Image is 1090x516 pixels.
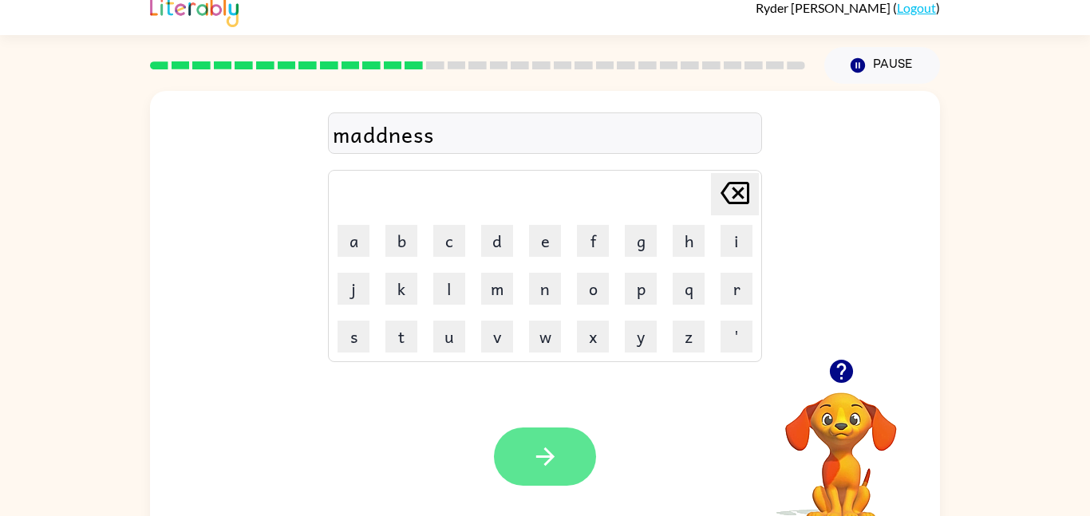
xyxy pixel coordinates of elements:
button: v [481,321,513,353]
button: o [577,273,609,305]
button: j [338,273,369,305]
button: b [385,225,417,257]
button: q [673,273,705,305]
button: w [529,321,561,353]
button: g [625,225,657,257]
button: r [721,273,752,305]
button: h [673,225,705,257]
button: i [721,225,752,257]
button: f [577,225,609,257]
button: y [625,321,657,353]
button: s [338,321,369,353]
button: ' [721,321,752,353]
button: n [529,273,561,305]
button: e [529,225,561,257]
button: x [577,321,609,353]
button: k [385,273,417,305]
button: z [673,321,705,353]
button: d [481,225,513,257]
button: Pause [824,47,940,84]
button: p [625,273,657,305]
button: c [433,225,465,257]
button: a [338,225,369,257]
button: t [385,321,417,353]
div: maddness [333,117,757,151]
button: u [433,321,465,353]
button: l [433,273,465,305]
button: m [481,273,513,305]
